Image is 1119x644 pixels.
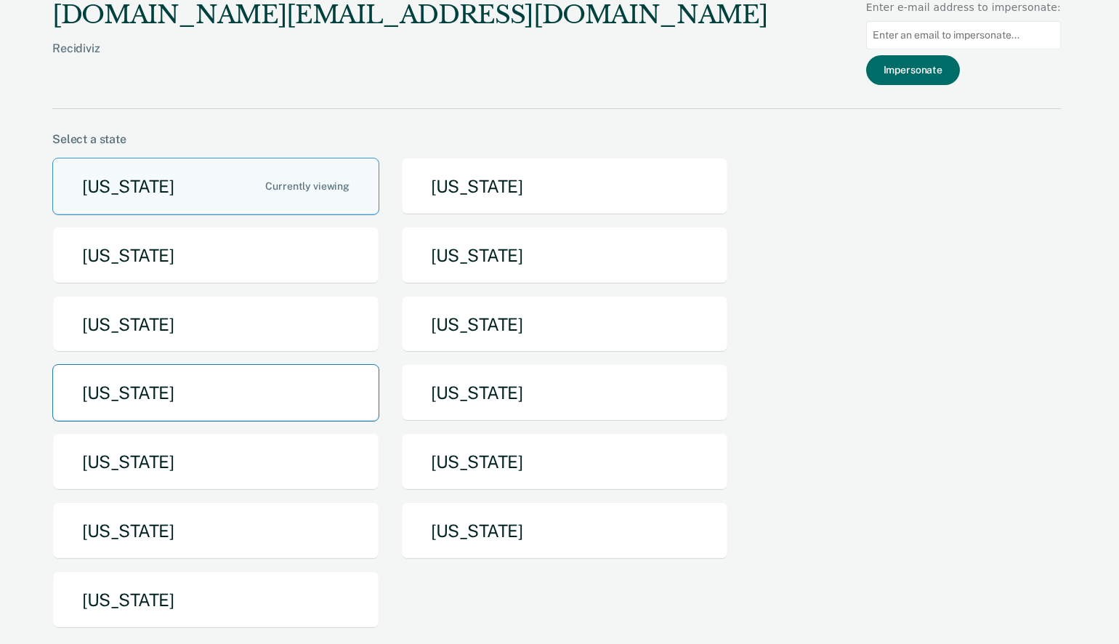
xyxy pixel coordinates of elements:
div: Recidiviz [52,41,767,79]
div: Select a state [52,132,1061,146]
button: [US_STATE] [52,433,379,491]
button: [US_STATE] [52,571,379,629]
button: [US_STATE] [401,158,728,215]
button: [US_STATE] [401,502,728,560]
button: [US_STATE] [52,502,379,560]
button: [US_STATE] [401,364,728,422]
button: [US_STATE] [52,296,379,353]
button: [US_STATE] [52,364,379,422]
button: [US_STATE] [52,158,379,215]
button: Impersonate [866,55,960,85]
button: [US_STATE] [401,296,728,353]
input: Enter an email to impersonate... [866,21,1061,49]
button: [US_STATE] [52,227,379,284]
button: [US_STATE] [401,227,728,284]
button: [US_STATE] [401,433,728,491]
